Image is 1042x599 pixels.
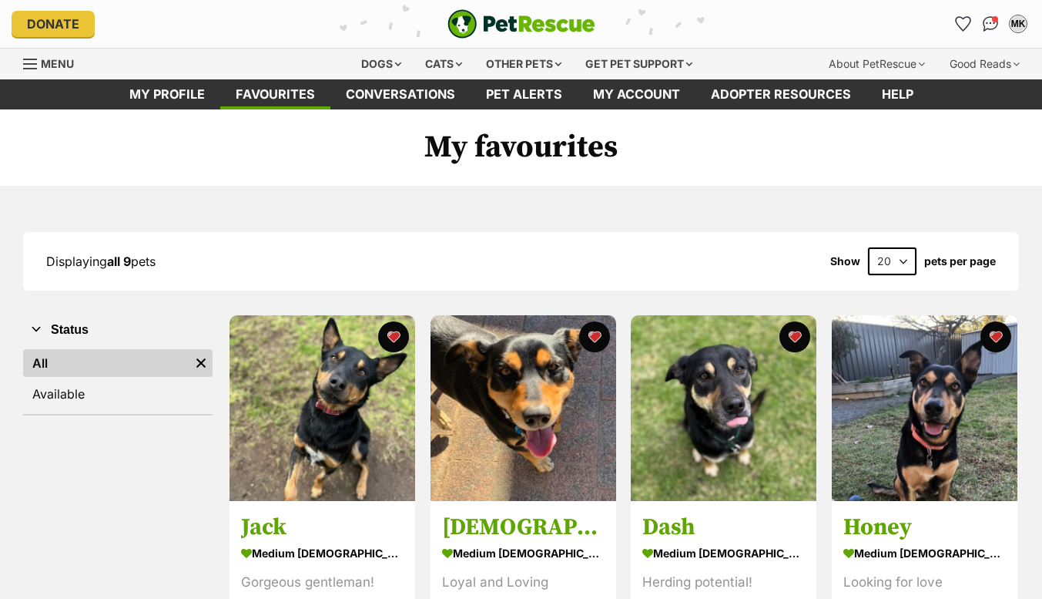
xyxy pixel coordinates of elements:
button: My account [1006,12,1030,36]
img: Jack [230,315,415,501]
a: Help [866,79,929,109]
a: My account [578,79,695,109]
div: Looking for love [843,572,1006,593]
button: favourite [579,321,610,352]
a: PetRescue [447,9,595,39]
a: Conversations [978,12,1003,36]
a: All [23,349,189,377]
label: pets per page [924,255,996,268]
ul: Account quick links [950,12,1030,36]
a: Pet alerts [471,79,578,109]
a: Adopter resources [695,79,866,109]
div: Loyal and Loving [442,572,605,593]
div: About PetRescue [818,49,936,79]
div: Cats [414,49,473,79]
img: Honey [832,315,1017,501]
a: Favourites [950,12,975,36]
div: medium [DEMOGRAPHIC_DATA] Dog [442,542,605,564]
div: MK [1010,16,1026,32]
img: logo-e224e6f780fb5917bec1dbf3a21bbac754714ae5b6737aabdf751b685950b380.svg [447,9,595,39]
a: Available [23,380,213,408]
h3: Dash [642,513,805,542]
div: Gorgeous gentleman! [241,572,404,593]
h3: Jack [241,513,404,542]
img: Dash [631,315,816,501]
h3: Honey [843,513,1006,542]
a: Favourites [220,79,330,109]
div: Other pets [475,49,572,79]
div: Herding potential! [642,572,805,593]
a: conversations [330,79,471,109]
div: medium [DEMOGRAPHIC_DATA] Dog [843,542,1006,564]
img: chat-41dd97257d64d25036548639549fe6c8038ab92f7586957e7f3b1b290dea8141.svg [983,16,999,32]
span: Displaying pets [46,254,156,269]
div: Dogs [350,49,412,79]
button: Status [23,320,213,340]
span: Menu [41,57,74,70]
a: Remove filter [189,349,213,377]
button: favourite [780,321,811,352]
strong: all 9 [107,254,131,269]
a: My profile [114,79,220,109]
div: Get pet support [575,49,703,79]
img: Bodhi [431,315,616,501]
div: Good Reads [939,49,1030,79]
a: Menu [23,49,85,76]
div: Status [23,346,213,414]
span: Show [830,255,860,268]
h3: [DEMOGRAPHIC_DATA] [442,513,605,542]
div: medium [DEMOGRAPHIC_DATA] Dog [642,542,805,564]
a: Donate [12,11,95,37]
button: favourite [980,321,1011,352]
div: medium [DEMOGRAPHIC_DATA] Dog [241,542,404,564]
button: favourite [379,321,410,352]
